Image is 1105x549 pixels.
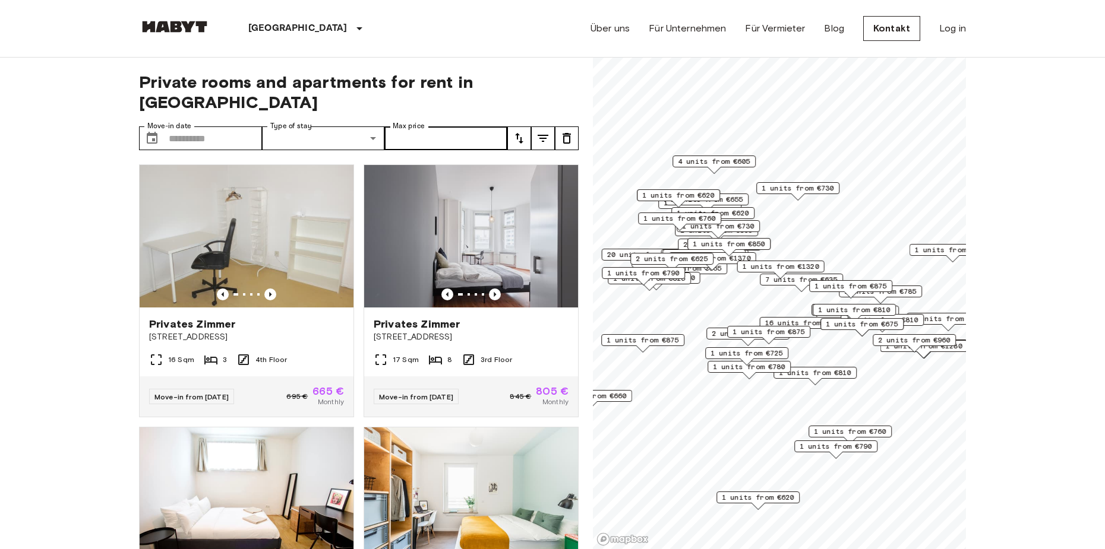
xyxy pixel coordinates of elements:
span: 1 units from €875 [733,326,805,337]
div: Map marker [760,317,847,335]
img: Marketing picture of unit DE-01-047-05H [364,165,578,307]
span: 665 € [312,386,344,396]
span: 1 units from €660 [554,391,627,401]
div: Map marker [809,280,892,299]
span: 3rd Floor [481,354,512,365]
span: 1 units from €1100 [915,245,992,255]
span: 1 units from €1280 [886,341,962,351]
span: 1 units from €785 [844,286,917,297]
div: Map marker [671,207,754,226]
img: Marketing picture of unit DE-01-031-02M [140,165,353,307]
div: Map marker [794,440,877,459]
div: Map marker [678,239,761,257]
a: Marketing picture of unit DE-01-031-02MPrevious imagePrevious imagePrivates Zimmer[STREET_ADDRESS... [139,164,354,417]
span: 7 units from €635 [765,274,838,285]
span: 1 units from €1320 [743,261,819,272]
div: Map marker [602,267,685,285]
span: 845 € [510,391,531,402]
label: Max price [393,121,425,131]
button: tune [507,126,531,150]
span: 1 units from €790 [800,441,872,452]
div: Map marker [727,326,810,344]
div: Map marker [760,274,843,292]
div: Map marker [638,212,721,231]
div: Map marker [737,261,825,279]
span: 1 units from €760 [814,426,886,437]
button: Previous image [217,288,229,300]
span: Privates Zimmer [374,317,460,331]
span: Move-in from [DATE] [154,392,229,401]
div: Map marker [661,249,749,268]
div: Map marker [708,361,791,379]
span: Move-in from [DATE] [379,392,453,401]
span: 2 units from €655 [671,194,743,205]
span: 695 € [286,391,308,402]
div: Map marker [716,491,800,510]
span: 1 units from €725 [711,348,783,358]
a: Log in [939,21,966,36]
a: Für Unternehmen [649,21,726,36]
button: Previous image [489,288,501,300]
span: 1 units from €620 [722,492,794,503]
span: 2 units from €960 [878,335,951,345]
div: Map marker [706,328,790,346]
span: 1 units from €810 [779,367,851,378]
span: 1 units from €810 [846,315,918,325]
div: Map marker [687,238,771,256]
a: Für Vermieter [745,21,805,36]
a: Blog [824,21,844,36]
span: 1 units from €790 [607,268,680,278]
a: Marketing picture of unit DE-01-047-05HPrevious imagePrevious imagePrivates Zimmer[STREET_ADDRESS... [364,164,579,417]
span: 5 units from €645 [912,313,984,324]
span: 2 units from €865 [712,328,784,339]
span: 8 [447,354,452,365]
label: Type of stay [270,121,312,131]
label: Move-in date [147,121,191,131]
span: [STREET_ADDRESS] [149,331,344,343]
span: Privates Zimmer [149,317,235,331]
span: 3 [223,354,227,365]
span: 20 units from €655 [607,249,684,260]
span: 1 units from €675 [826,319,898,329]
span: 1 units from €620 [677,208,749,218]
span: 1 units from €730 [762,183,834,193]
a: Kontakt [863,16,920,41]
p: [GEOGRAPHIC_DATA] [248,21,348,36]
span: 1 units from €1150 [618,272,695,283]
span: 1 units from €875 [814,281,887,291]
span: Monthly [542,396,569,407]
div: Map marker [601,334,684,353]
span: 1 units from €760 [643,213,716,224]
div: Map marker [873,334,956,353]
span: 1 units from €780 [713,361,785,372]
span: 1 units from €810 [818,304,891,315]
span: [STREET_ADDRESS] [374,331,569,343]
img: Habyt [139,21,210,33]
span: 1 units from €730 [682,221,754,231]
span: 16 Sqm [168,354,194,365]
div: Map marker [820,318,904,337]
div: Map marker [630,253,713,271]
button: tune [531,126,555,150]
div: Map marker [812,304,895,322]
span: 2 units from €625 [636,253,708,264]
div: Map marker [705,347,788,366]
div: Map marker [662,249,746,268]
div: Map marker [907,313,990,331]
button: Previous image [441,288,453,300]
div: Map marker [673,156,756,174]
span: 4 units from €605 [678,156,750,167]
span: 805 € [536,386,569,396]
div: Map marker [675,224,758,243]
button: tune [555,126,579,150]
span: 2 units from €655 [683,239,756,250]
span: Private rooms and apartments for rent in [GEOGRAPHIC_DATA] [139,72,579,112]
a: Mapbox logo [596,532,649,546]
span: 1 units from €620 [642,190,715,201]
div: Map marker [613,272,700,290]
div: Map marker [910,244,997,262]
span: 1 units from €875 [607,335,679,345]
div: Map marker [756,182,839,201]
span: 1 units from €1370 [674,253,751,264]
button: Choose date [140,126,164,150]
